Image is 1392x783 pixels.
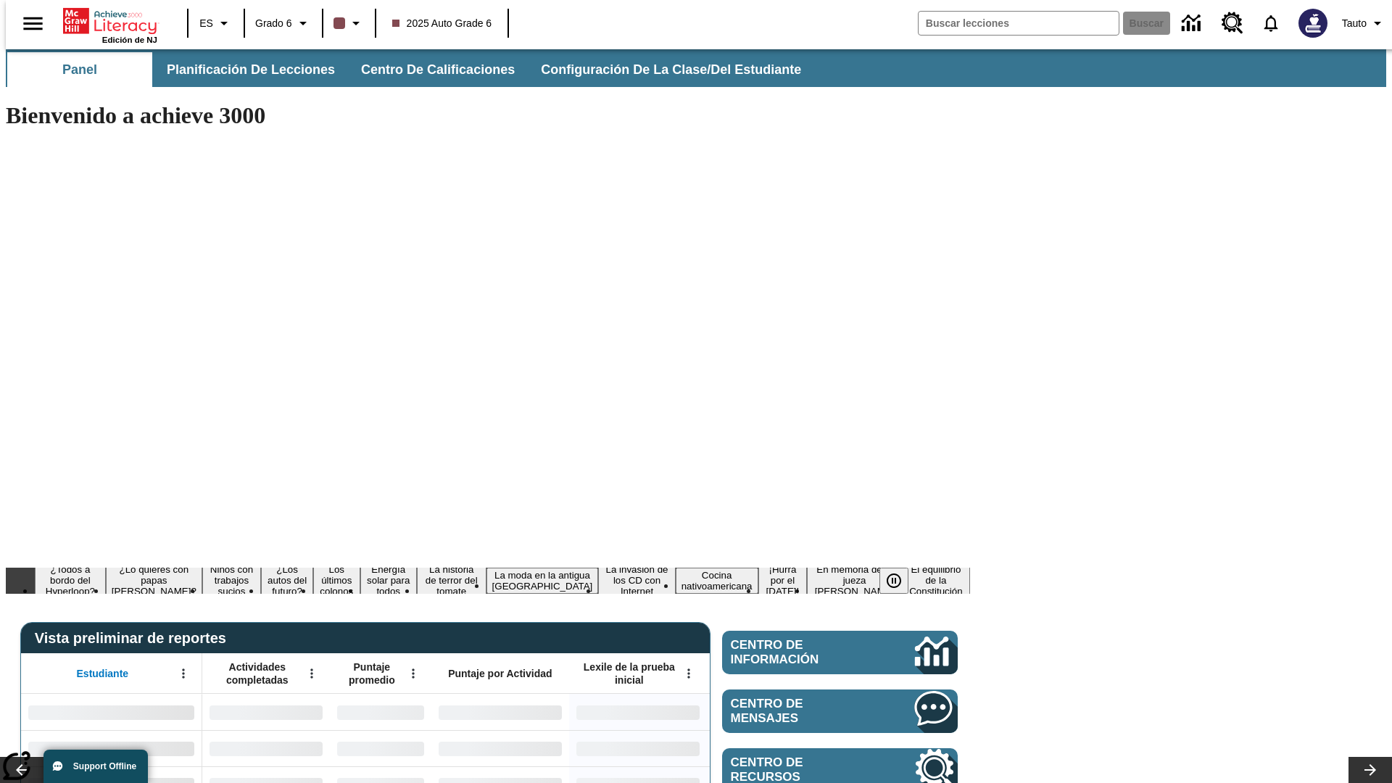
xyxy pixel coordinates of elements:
[301,663,323,684] button: Abrir menú
[249,10,318,36] button: Grado: Grado 6, Elige un grado
[902,562,970,599] button: Diapositiva 13 El equilibrio de la Constitución
[349,52,526,87] button: Centro de calificaciones
[6,52,814,87] div: Subbarra de navegación
[62,62,97,78] span: Panel
[541,62,801,78] span: Configuración de la clase/del estudiante
[313,562,360,599] button: Diapositiva 5 Los últimos colonos
[1252,4,1290,42] a: Notificaciones
[330,730,431,766] div: Sin datos,
[529,52,813,87] button: Configuración de la clase/del estudiante
[199,16,213,31] span: ES
[328,10,370,36] button: El color de la clase es café oscuro. Cambiar el color de la clase.
[167,62,335,78] span: Planificación de lecciones
[1173,4,1213,43] a: Centro de información
[202,730,330,766] div: Sin datos,
[202,562,261,599] button: Diapositiva 3 Niños con trabajos sucios
[1290,4,1336,42] button: Escoja un nuevo avatar
[676,568,758,594] button: Diapositiva 10 Cocina nativoamericana
[722,631,958,674] a: Centro de información
[173,663,194,684] button: Abrir menú
[731,638,866,667] span: Centro de información
[35,630,233,647] span: Vista preliminar de reportes
[330,694,431,730] div: Sin datos,
[73,761,136,771] span: Support Offline
[63,7,157,36] a: Portada
[360,562,417,599] button: Diapositiva 6 Energía solar para todos
[1213,4,1252,43] a: Centro de recursos, Se abrirá en una pestaña nueva.
[255,16,292,31] span: Grado 6
[102,36,157,44] span: Edición de NJ
[731,697,871,726] span: Centro de mensajes
[807,562,901,599] button: Diapositiva 12 En memoria de la jueza O'Connor
[486,568,599,594] button: Diapositiva 8 La moda en la antigua Roma
[417,562,486,599] button: Diapositiva 7 La historia de terror del tomate
[758,562,808,599] button: Diapositiva 11 ¡Hurra por el Día de la Constitución!
[722,689,958,733] a: Centro de mensajes
[63,5,157,44] div: Portada
[1342,16,1367,31] span: Tauto
[392,16,492,31] span: 2025 Auto Grade 6
[106,562,202,599] button: Diapositiva 2 ¿Lo quieres con papas fritas?
[598,562,675,599] button: Diapositiva 9 La invasión de los CD con Internet
[402,663,424,684] button: Abrir menú
[448,667,552,680] span: Puntaje por Actividad
[155,52,347,87] button: Planificación de lecciones
[77,667,129,680] span: Estudiante
[361,62,515,78] span: Centro de calificaciones
[919,12,1119,35] input: Buscar campo
[35,562,106,599] button: Diapositiva 1 ¿Todos a bordo del Hyperloop?
[879,568,923,594] div: Pausar
[678,663,700,684] button: Abrir menú
[1348,757,1392,783] button: Carrusel de lecciones, seguir
[261,562,313,599] button: Diapositiva 4 ¿Los autos del futuro?
[193,10,239,36] button: Lenguaje: ES, Selecciona un idioma
[6,49,1386,87] div: Subbarra de navegación
[210,660,305,687] span: Actividades completadas
[7,52,152,87] button: Panel
[1298,9,1327,38] img: Avatar
[1336,10,1392,36] button: Perfil/Configuración
[202,694,330,730] div: Sin datos,
[879,568,908,594] button: Pausar
[12,2,54,45] button: Abrir el menú lateral
[43,750,148,783] button: Support Offline
[6,102,970,129] h1: Bienvenido a achieve 3000
[337,660,407,687] span: Puntaje promedio
[576,660,682,687] span: Lexile de la prueba inicial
